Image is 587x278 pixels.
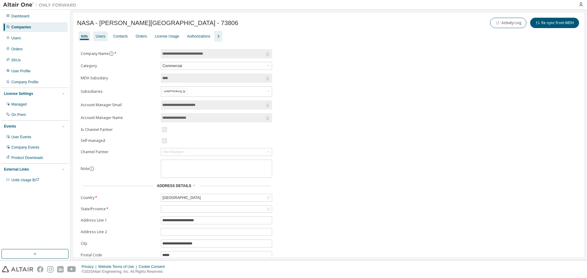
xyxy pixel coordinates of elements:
div: Website Terms of Use [98,264,138,269]
label: State/Province [81,207,157,211]
img: facebook.svg [37,266,43,273]
div: On Prem [11,112,26,117]
label: MDH Subsidary [81,76,157,81]
img: Altair One [3,2,79,8]
label: Self-managed [81,138,157,143]
div: Managed [11,102,27,107]
div: Cookie Consent [138,264,168,269]
div: Orders [136,34,147,39]
img: altair_logo.svg [2,266,33,273]
div: solidThinking [162,88,188,95]
img: youtube.svg [67,266,76,273]
span: NASA - [PERSON_NAME][GEOGRAPHIC_DATA] - 73806 [77,20,238,27]
div: [GEOGRAPHIC_DATA] [161,194,201,201]
div: <No Partner> [162,150,184,154]
div: License Settings [4,91,33,96]
div: License Usage [155,34,179,39]
div: Events [4,124,16,129]
img: instagram.svg [47,266,54,273]
div: Users [96,34,105,39]
label: Channel Partner [81,150,157,154]
span: Units Usage BI [11,178,39,182]
div: Dashboard [11,14,29,19]
div: solidThinking [161,87,272,96]
label: Is Channel Partner [81,127,157,132]
button: information [89,166,94,171]
div: Orders [11,47,23,52]
label: Note [81,166,89,171]
label: Address Line 1 [81,218,157,223]
div: Commercial [161,62,272,70]
div: Contacts [113,34,127,39]
button: Re-sync from MDH [530,18,579,28]
img: linkedin.svg [57,266,64,273]
label: Category [81,63,157,68]
div: [GEOGRAPHIC_DATA] [161,194,272,201]
div: SKUs [11,58,21,63]
label: Subsidiaries [81,89,157,94]
div: Authorizations [187,34,210,39]
label: Company Name [81,51,157,56]
div: External Links [4,167,29,172]
div: User Profile [11,69,31,74]
p: © 2025 Altair Engineering, Inc. All Rights Reserved. [82,269,168,274]
div: Companies [11,25,31,30]
div: Commercial [161,63,183,69]
label: City [81,241,157,246]
div: Product Downloads [11,155,43,160]
label: Country [81,195,157,200]
button: information [109,51,114,56]
label: Account Manager Email [81,103,157,107]
div: Company Profile [11,80,39,85]
div: User Events [11,135,31,139]
label: Address Line 2 [81,229,157,234]
label: Postal Code [81,253,157,258]
div: Privacy [82,264,98,269]
div: Users [11,36,21,41]
label: Account Manager Name [81,115,157,120]
span: Address Details [157,184,191,188]
div: Company Events [11,145,39,150]
div: <No Partner> [161,148,272,156]
div: Info [81,34,88,39]
button: Activity Log [490,18,526,28]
